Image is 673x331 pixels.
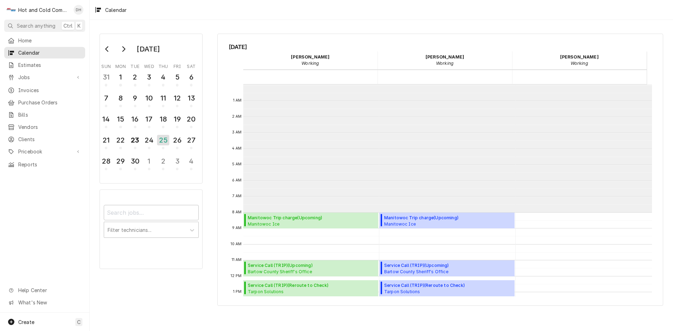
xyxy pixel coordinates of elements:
div: [Service] Manitowoc Trip charge Manitowoc Ice Los Potros Mexican Restaurant / 233 Wax Rd SE, Silv... [243,213,379,229]
em: Working [301,61,319,66]
strong: [PERSON_NAME] [291,54,329,60]
div: 10 [144,93,155,103]
span: 4 AM [230,146,244,151]
span: 7 AM [231,193,244,199]
div: 5 [172,72,183,82]
div: 2 [130,72,141,82]
span: Invoices [18,87,82,94]
a: Calendar [4,47,85,58]
th: Friday [170,61,184,70]
div: 7 [101,93,111,103]
div: 12 [172,93,183,103]
div: Service Call (TRIP)(Reroute to Check)Tarpon SolutionsTarpon Solutions / [STREET_ADDRESS][PERSON_N... [379,280,515,296]
span: 5 AM [230,161,244,167]
a: Invoices [4,84,85,96]
span: 6 AM [230,178,244,183]
span: 1 PM [231,289,244,295]
span: 3 AM [230,130,244,135]
th: Saturday [184,61,198,70]
div: 30 [130,156,141,166]
div: 24 [144,135,155,145]
th: Sunday [99,61,113,70]
div: Daryl Harris's Avatar [74,5,83,15]
a: Reports [4,159,85,170]
div: Hot and Cold Commercial Kitchens, Inc. [18,6,70,14]
span: What's New [18,299,81,306]
a: Go to Pricebook [4,146,85,157]
span: 10 AM [229,241,244,247]
div: 27 [186,135,197,145]
span: K [77,22,81,29]
a: Home [4,35,85,46]
span: Clients [18,136,82,143]
div: 8 [115,93,126,103]
span: Help Center [18,287,81,294]
th: Wednesday [142,61,156,70]
span: Service Call (TRIP) ( Reroute to Check ) [248,282,365,289]
div: 11 [158,93,169,103]
div: 4 [186,156,197,166]
span: 1 AM [231,98,244,103]
div: Daryl Harris - Working [243,51,378,69]
div: 18 [158,114,169,124]
em: Working [571,61,588,66]
span: 9 AM [230,225,244,231]
div: 9 [130,93,141,103]
span: Service Call (TRIP) ( Upcoming ) [248,262,313,269]
th: Thursday [156,61,170,70]
div: 21 [101,135,111,145]
th: Monday [113,61,128,70]
div: 29 [115,156,126,166]
div: 3 [172,156,183,166]
div: Manitowoc Trip charge(Upcoming)Manitowoc IceLos Potros Mexican Restaurant / [STREET_ADDRESS] [379,213,515,229]
div: [Service] Service Call (TRIP) Tarpon Solutions Tarpon Solutions / 70 Kelli Clark Ct SE Suite B, C... [379,280,515,296]
div: 19 [172,114,183,124]
strong: [PERSON_NAME] [560,54,599,60]
span: Bartow County Sheriff's Office Kitchen / [STREET_ADDRESS] [384,269,449,274]
span: Service Call (TRIP) ( Reroute to Check ) [384,282,501,289]
span: Tarpon Solutions Tarpon Solutions / [STREET_ADDRESS][PERSON_NAME] [384,289,501,294]
div: 22 [115,135,126,145]
span: Bills [18,111,82,118]
button: Go to next month [116,43,130,55]
span: Tarpon Solutions Tarpon Solutions / [STREET_ADDRESS][PERSON_NAME] [248,289,365,294]
span: Service Call (TRIP) ( Upcoming ) [384,262,449,269]
div: [Service] Manitowoc Trip charge Manitowoc Ice Los Potros Mexican Restaurant / 233 Wax Rd SE, Silv... [379,213,515,229]
a: Bills [4,109,85,120]
button: Search anythingCtrlK [4,20,85,32]
div: 20 [186,114,197,124]
div: Calendar Filters [100,189,203,269]
div: David Harris - Working [378,51,512,69]
span: 2 AM [230,114,244,119]
span: Search anything [17,22,55,29]
span: Home [18,37,82,44]
span: [DATE] [229,42,652,51]
div: 6 [186,72,197,82]
th: Tuesday [128,61,142,70]
div: 3 [144,72,155,82]
div: 26 [172,135,183,145]
input: Search jobs... [104,205,199,220]
span: Create [18,319,34,325]
span: Reports [18,161,82,168]
a: Vendors [4,121,85,133]
div: Jason Thomason - Working [512,51,647,69]
div: [Service] Service Call (TRIP) Tarpon Solutions Tarpon Solutions / 70 Kelli Clark Ct SE Suite B, C... [243,280,379,296]
button: Go to previous month [100,43,114,55]
div: 14 [101,114,111,124]
div: 1 [144,156,155,166]
div: [Service] Service Call (TRIP) Bartow County Sheriff's Office Kitchen / 103 Zena Dr, Cartersville,... [243,260,379,276]
div: Calendar Calendar [217,34,663,306]
span: Estimates [18,61,82,69]
div: Calendar Filters [104,199,199,245]
div: Manitowoc Trip charge(Upcoming)Manitowoc IceLos Potros Mexican Restaurant / [STREET_ADDRESS] [243,213,379,229]
a: Estimates [4,59,85,71]
div: Service Call (TRIP)(Upcoming)Bartow County Sheriff's OfficeKitchen / [STREET_ADDRESS] [379,260,515,276]
a: Clients [4,133,85,145]
div: Calendar Day Picker [100,34,203,184]
em: Working [436,61,454,66]
div: 15 [115,114,126,124]
div: 31 [101,72,111,82]
div: 23 [130,135,141,145]
div: 17 [144,114,155,124]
